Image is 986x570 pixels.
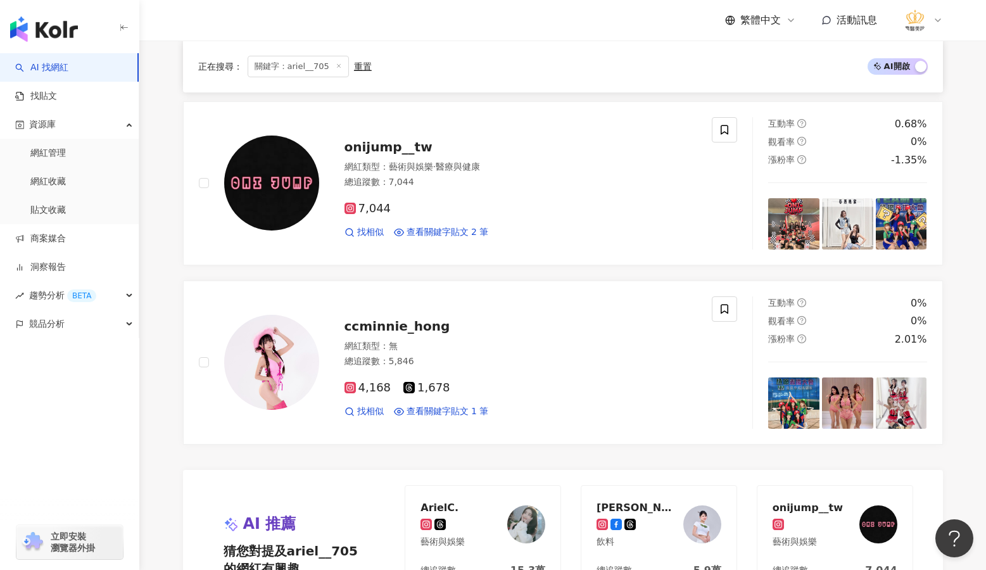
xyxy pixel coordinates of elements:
span: 趨勢分析 [29,281,96,310]
span: question-circle [797,119,806,128]
a: KOL Avataronijump__tw網紅類型：藝術與娛樂·醫療與健康總追蹤數：7,0447,044找相似查看關鍵字貼文 2 筆互動率question-circle0.68%觀看率quest... [183,101,943,265]
a: 洞察報告 [15,261,66,274]
span: 觀看率 [768,137,795,147]
div: onijump__tw [773,501,843,514]
span: question-circle [797,137,806,146]
span: 4,168 [344,381,391,395]
a: 網紅收藏 [30,175,66,188]
a: 貼文收藏 [30,204,66,217]
div: ArielC. [420,501,465,514]
a: 商案媒合 [15,232,66,245]
span: question-circle [797,298,806,307]
img: post-image [768,198,819,250]
span: 立即安裝 瀏覽器外掛 [51,531,95,554]
div: BETA [67,289,96,302]
div: 2.01% [895,332,927,346]
span: 查看關鍵字貼文 1 筆 [407,405,489,418]
img: KOL Avatar [683,505,721,543]
span: 繁體中文 [740,13,781,27]
div: 0% [911,314,926,328]
span: 互動率 [768,298,795,308]
span: question-circle [797,334,806,343]
span: 漲粉率 [768,334,795,344]
iframe: Help Scout Beacon - Open [935,519,973,557]
img: chrome extension [20,532,45,552]
span: question-circle [797,155,806,164]
div: 黃虔虔 [597,501,679,514]
img: logo [10,16,78,42]
span: AI 推薦 [243,514,296,535]
a: 查看關鍵字貼文 2 筆 [394,226,489,239]
img: KOL Avatar [507,505,545,543]
span: 7,044 [344,202,391,215]
div: 飲料 [597,536,679,548]
span: 觀看率 [768,316,795,326]
a: KOL Avatarccminnie_hong網紅類型：無總追蹤數：5,8464,1681,678找相似查看關鍵字貼文 1 筆互動率question-circle0%觀看率question-ci... [183,281,943,445]
div: 網紅類型 ： [344,161,697,174]
img: post-image [876,198,927,250]
span: 競品分析 [29,310,65,338]
span: 正在搜尋 ： [198,61,243,72]
span: 關鍵字：ariel__705 [248,56,349,77]
img: %E6%B3%95%E5%96%AC%E9%86%AB%E7%BE%8E%E8%A8%BA%E6%89%80_LOGO%20.png [903,8,927,32]
span: 查看關鍵字貼文 2 筆 [407,226,489,239]
div: 重置 [354,61,372,72]
div: 0% [911,135,926,149]
div: 總追蹤數 ： 7,044 [344,176,697,189]
div: 0% [911,296,926,310]
span: 資源庫 [29,110,56,139]
img: KOL Avatar [224,136,319,231]
span: 漲粉率 [768,155,795,165]
span: question-circle [797,316,806,325]
img: post-image [822,198,873,250]
img: KOL Avatar [224,315,319,410]
a: 查看關鍵字貼文 1 筆 [394,405,489,418]
span: 藝術與娛樂 [389,161,433,172]
span: rise [15,291,24,300]
span: ccminnie_hong [344,319,450,334]
img: post-image [876,377,927,429]
div: 總追蹤數 ： 5,846 [344,355,697,368]
img: KOL Avatar [859,505,897,543]
div: 0.68% [895,117,927,131]
a: 找相似 [344,226,384,239]
span: 活動訊息 [837,14,877,26]
a: searchAI 找網紅 [15,61,68,74]
div: -1.35% [891,153,927,167]
div: 網紅類型 ： 無 [344,340,697,353]
a: 找相似 [344,405,384,418]
span: · [433,161,436,172]
a: 找貼文 [15,90,57,103]
span: 醫療與健康 [436,161,480,172]
span: onijump__tw [344,139,433,155]
span: 互動率 [768,118,795,129]
div: 藝術與娛樂 [773,536,843,548]
div: 藝術與娛樂 [420,536,465,548]
a: chrome extension立即安裝 瀏覽器外掛 [16,525,123,559]
img: post-image [822,377,873,429]
span: 找相似 [357,405,384,418]
a: 網紅管理 [30,147,66,160]
img: post-image [768,377,819,429]
span: 找相似 [357,226,384,239]
span: 1,678 [403,381,450,395]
